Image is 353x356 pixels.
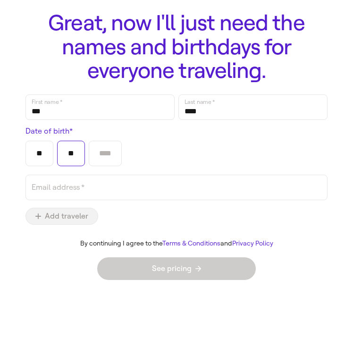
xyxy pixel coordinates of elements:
button: Add traveler [25,208,98,225]
span: Add traveler [35,212,88,220]
span: Date of birth * [25,126,73,137]
h1: Great, now I'll just need the names and birthdays for everyone traveling. [25,11,328,83]
label: First name [31,96,63,107]
input: Month [32,146,47,161]
span: See pricing [152,265,201,272]
div: By continuing I agree to the and [18,240,335,248]
button: See pricing [97,257,256,280]
label: Last name [184,96,216,107]
a: Privacy Policy [232,239,273,247]
input: Year [95,146,116,161]
a: Terms & Conditions [162,239,220,247]
input: Day [63,146,79,161]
